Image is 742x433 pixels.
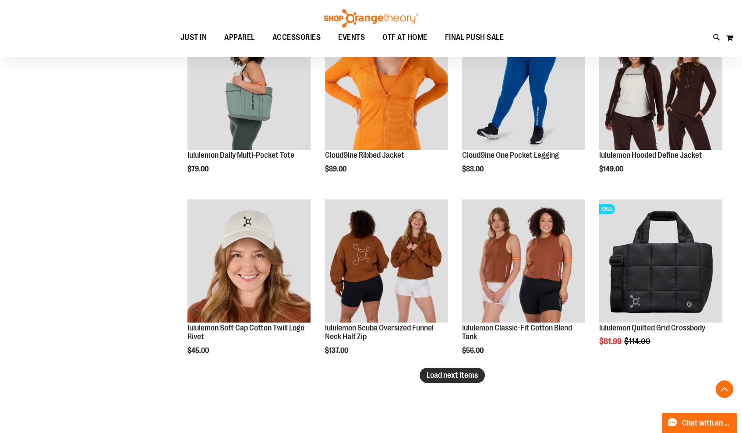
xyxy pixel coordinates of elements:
[187,199,311,324] a: Main view of 2024 Convention lululemon Soft Cap Cotton Twill Logo Rivet
[325,27,448,151] a: Cloud9ine Ribbed Jacket
[662,413,737,433] button: Chat with an Expert
[462,165,485,173] span: $83.00
[325,199,448,323] img: Main view of lululemon Womens Scuba Oversized Funnel Neck
[595,22,727,195] div: product
[420,368,485,383] button: Load next items
[462,323,572,341] a: lululemon Classic-Fit Cotton Blend Tank
[382,28,428,47] span: OTF AT HOME
[325,27,448,150] img: Cloud9ine Ribbed Jacket
[272,28,321,47] span: ACCESSORIES
[599,165,625,173] span: $149.00
[321,22,452,195] div: product
[462,27,585,150] img: Cloud9ine One Pocket Legging
[187,27,311,150] img: Main view of 2024 Convention lululemon Daily Multi-Pocket Tote
[325,165,348,173] span: $89.00
[187,165,210,173] span: $79.00
[187,27,311,151] a: Main view of 2024 Convention lululemon Daily Multi-Pocket Tote
[599,151,702,160] a: lululemon Hooded Define Jacket
[458,22,590,195] div: product
[338,28,365,47] span: EVENTS
[599,27,722,151] a: Main view of 2024 Convention lululemon Hooded Define Jacket
[325,323,434,341] a: lululemon Scuba Oversized Funnel Neck Half Zip
[599,337,623,346] span: $81.99
[187,151,294,160] a: lululemon Daily Multi-Pocket Tote
[716,380,733,398] button: Back To Top
[624,337,652,346] span: $114.00
[462,347,485,355] span: $56.00
[180,28,207,47] span: JUST IN
[329,28,374,48] a: EVENTS
[172,28,216,48] a: JUST IN
[599,323,705,332] a: lululemon Quilted Grid Crossbody
[374,28,436,48] a: OTF AT HOME
[183,195,315,376] div: product
[599,199,722,324] a: lululemon Quilted Grid CrossbodySALE
[462,199,585,323] img: lululemon Classic-Fit Cotton Blend Tank
[183,22,315,195] div: product
[458,195,590,376] div: product
[187,347,210,355] span: $45.00
[682,419,731,427] span: Chat with an Expert
[462,199,585,324] a: lululemon Classic-Fit Cotton Blend Tank
[224,28,255,47] span: APPAREL
[595,195,727,368] div: product
[216,28,264,47] a: APPAREL
[436,28,513,48] a: FINAL PUSH SALE
[427,371,478,380] span: Load next items
[462,151,559,160] a: Cloud9ine One Pocket Legging
[325,151,404,160] a: Cloud9ine Ribbed Jacket
[323,9,419,28] img: Shop Orangetheory
[599,27,722,150] img: Main view of 2024 Convention lululemon Hooded Define Jacket
[599,199,722,323] img: lululemon Quilted Grid Crossbody
[599,204,615,214] span: SALE
[325,199,448,324] a: Main view of lululemon Womens Scuba Oversized Funnel Neck
[264,28,330,48] a: ACCESSORIES
[187,323,304,341] a: lululemon Soft Cap Cotton Twill Logo Rivet
[462,27,585,151] a: Cloud9ine One Pocket Legging
[321,195,452,376] div: product
[445,28,504,47] span: FINAL PUSH SALE
[187,199,311,323] img: Main view of 2024 Convention lululemon Soft Cap Cotton Twill Logo Rivet
[325,347,350,355] span: $137.00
